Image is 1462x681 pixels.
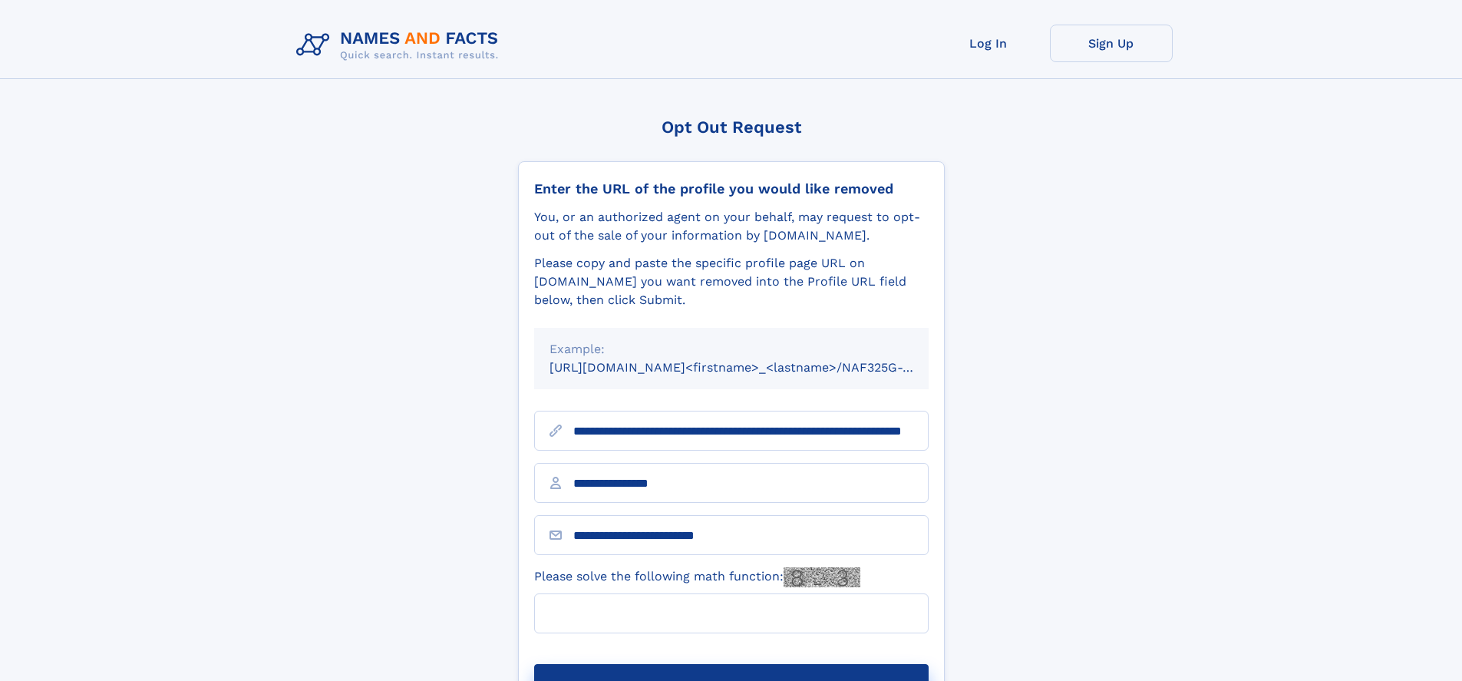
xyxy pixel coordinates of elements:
label: Please solve the following math function: [534,567,860,587]
a: Log In [927,25,1050,62]
small: [URL][DOMAIN_NAME]<firstname>_<lastname>/NAF325G-xxxxxxxx [549,360,958,375]
img: Logo Names and Facts [290,25,511,66]
div: Enter the URL of the profile you would like removed [534,180,929,197]
div: You, or an authorized agent on your behalf, may request to opt-out of the sale of your informatio... [534,208,929,245]
a: Sign Up [1050,25,1173,62]
div: Please copy and paste the specific profile page URL on [DOMAIN_NAME] you want removed into the Pr... [534,254,929,309]
div: Opt Out Request [518,117,945,137]
div: Example: [549,340,913,359]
